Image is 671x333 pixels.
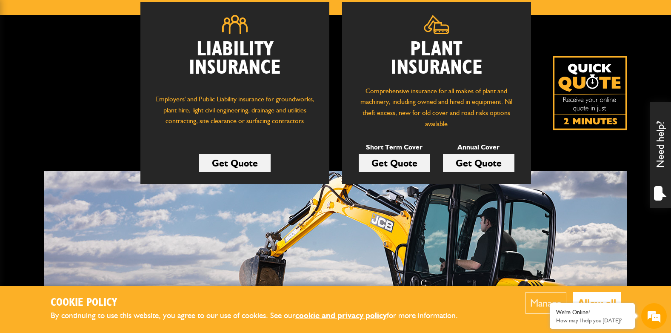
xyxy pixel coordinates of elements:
a: Get Quote [443,154,514,172]
p: By continuing to use this website, you agree to our use of cookies. See our for more information. [51,309,472,322]
p: Annual Cover [443,142,514,153]
div: Chat with us now [44,48,143,59]
a: Get Quote [359,154,430,172]
h2: Cookie Policy [51,296,472,310]
img: d_20077148190_company_1631870298795_20077148190 [14,47,36,59]
p: Comprehensive insurance for all makes of plant and machinery, including owned and hired in equipm... [355,86,518,129]
div: Need help? [650,102,671,208]
h2: Liability Insurance [153,40,317,86]
img: Quick Quote [553,56,627,130]
p: Employers' and Public Liability insurance for groundworks, plant hire, light civil engineering, d... [153,94,317,135]
h2: Plant Insurance [355,40,518,77]
textarea: Type your message and hit 'Enter' [11,154,155,255]
input: Enter your phone number [11,129,155,148]
a: Get your insurance quote isn just 2-minutes [553,56,627,130]
button: Allow all [573,292,621,314]
div: We're Online! [556,309,628,316]
a: cookie and privacy policy [295,310,387,320]
input: Enter your email address [11,104,155,123]
p: Short Term Cover [359,142,430,153]
a: Get Quote [199,154,271,172]
input: Enter your last name [11,79,155,98]
button: Manage [525,292,566,314]
div: Minimize live chat window [140,4,160,25]
em: Start Chat [116,262,154,274]
p: How may I help you today? [556,317,628,324]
